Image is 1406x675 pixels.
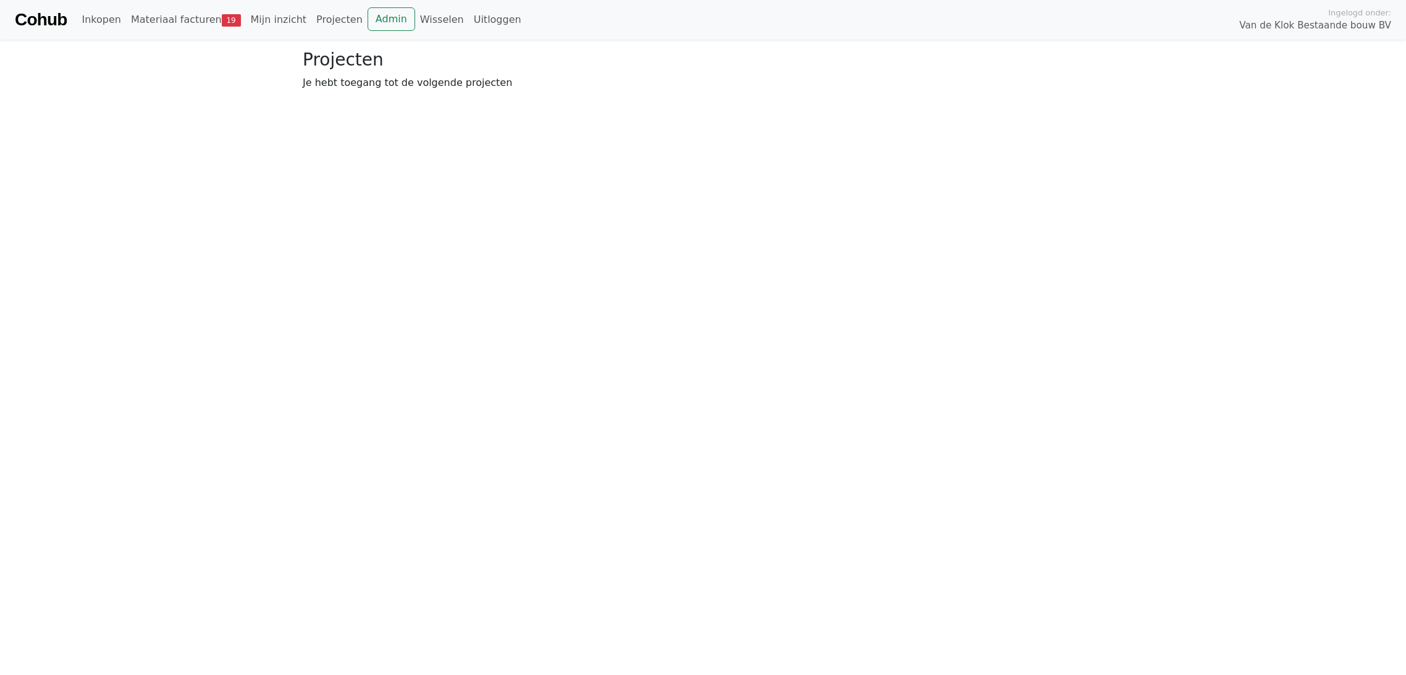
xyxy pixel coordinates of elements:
a: Uitloggen [469,7,526,32]
span: Ingelogd onder: [1328,7,1391,19]
a: Cohub [15,5,67,35]
p: Je hebt toegang tot de volgende projecten [303,75,1103,90]
a: Projecten [311,7,368,32]
a: Materiaal facturen19 [126,7,246,32]
a: Admin [368,7,415,31]
span: Van de Klok Bestaande bouw BV [1239,19,1391,33]
a: Wisselen [415,7,469,32]
a: Inkopen [77,7,125,32]
h3: Projecten [303,49,1103,70]
a: Mijn inzicht [246,7,312,32]
span: 19 [222,14,241,27]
